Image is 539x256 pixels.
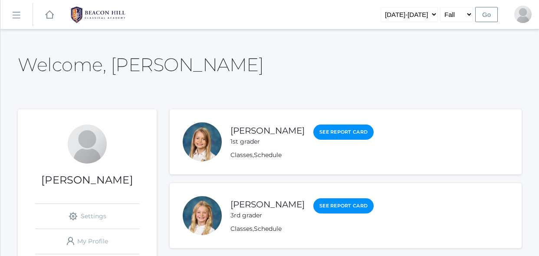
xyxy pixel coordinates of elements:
input: Go [475,7,498,22]
a: Settings [35,204,139,229]
div: , [230,151,374,160]
a: Schedule [254,151,282,159]
img: 1_BHCALogos-05.png [66,4,131,26]
a: See Report Card [313,125,374,140]
a: Schedule [254,225,282,233]
h2: Welcome, [PERSON_NAME] [18,55,263,75]
a: My Profile [35,229,139,254]
a: [PERSON_NAME] [230,199,305,210]
div: Sarah Armstrong [514,6,532,23]
div: Sadie Armstrong [183,196,222,235]
a: [PERSON_NAME] [230,125,305,136]
div: 3rd grader [230,211,305,220]
div: Sarah Armstrong [68,125,107,164]
a: Classes [230,151,253,159]
a: Classes [230,225,253,233]
a: See Report Card [313,198,374,213]
div: 1st grader [230,137,305,146]
h1: [PERSON_NAME] [18,174,157,186]
div: Isla Armstrong [183,122,222,161]
div: , [230,224,374,233]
